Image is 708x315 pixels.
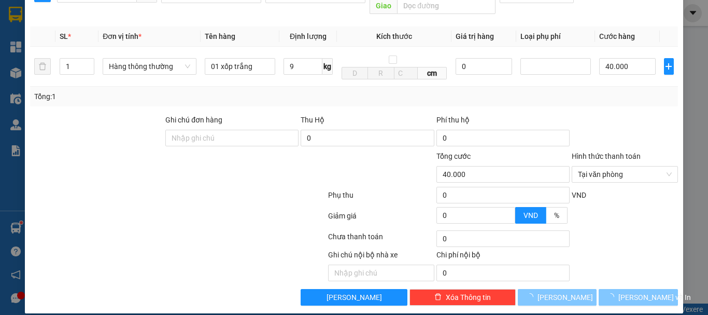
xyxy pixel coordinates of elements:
span: Đơn vị tính [103,32,141,40]
div: Phụ thu [327,189,435,208]
button: deleteXóa Thông tin [409,289,516,306]
button: delete [34,58,51,75]
input: C [394,67,418,79]
div: Ghi chú nội bộ nhà xe [328,249,434,265]
strong: CÔNG TY TNHH VĨNH QUANG [25,8,81,42]
span: loading [526,293,537,300]
div: Giảm giá [327,210,435,228]
span: Tại văn phòng [578,167,672,182]
label: Hình thức thanh toán [572,152,641,160]
span: Cước hàng [599,32,635,40]
span: Giá trị hàng [456,32,494,40]
span: Kích thước [376,32,412,40]
span: loading [607,293,618,300]
span: SL [60,32,68,40]
input: 0 [456,58,512,75]
strong: Hotline : 0889 23 23 23 [20,69,87,76]
input: Ghi chú đơn hàng [165,130,299,146]
div: Chi phí nội bộ [436,249,570,265]
span: delete [434,293,442,302]
button: [PERSON_NAME] [301,289,407,306]
span: PS1509250041 [91,34,168,47]
span: [PERSON_NAME] [537,292,593,303]
label: Ghi chú đơn hàng [165,116,222,124]
strong: PHIẾU GỬI HÀNG [27,44,80,66]
th: Loại phụ phí [516,26,595,47]
div: Chưa thanh toán [327,231,435,249]
input: D [342,67,368,79]
span: Hàng thông thường [109,59,190,74]
input: R [367,67,394,79]
span: Tên hàng [205,32,235,40]
span: VND [523,211,538,220]
span: VND [572,191,586,199]
button: [PERSON_NAME] và In [599,289,678,306]
input: VD: Bàn, Ghế [205,58,275,75]
span: kg [322,58,333,75]
span: Tổng cước [436,152,471,160]
input: Nhập ghi chú [328,265,434,281]
span: plus [664,62,673,71]
button: plus [664,58,674,75]
span: Định lượng [290,32,327,40]
span: [PERSON_NAME] và In [618,292,691,303]
div: Phí thu hộ [436,114,570,130]
span: cm [418,67,447,79]
img: logo [5,29,16,78]
span: % [554,211,559,220]
span: Thu Hộ [301,116,324,124]
button: [PERSON_NAME] [518,289,597,306]
span: [PERSON_NAME] [327,292,382,303]
div: Tổng: 1 [34,91,274,102]
span: Xóa Thông tin [446,292,491,303]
